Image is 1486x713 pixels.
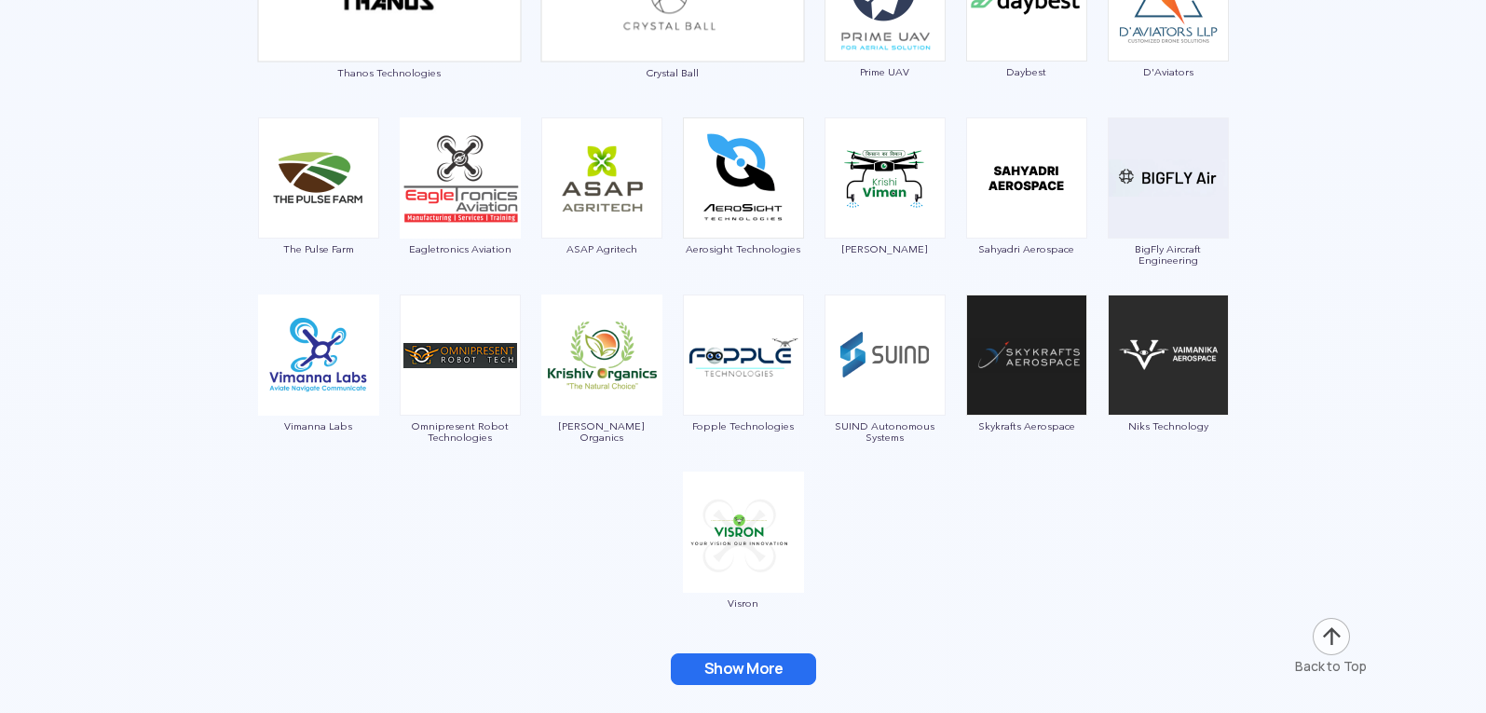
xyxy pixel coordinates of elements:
[683,295,804,416] img: ic_fopple.png
[540,67,805,78] span: Crystal Ball
[682,420,805,432] span: Fopple Technologies
[400,117,521,239] img: ic_eagletronics.png
[1108,117,1229,239] img: img_bigfly.png
[258,117,379,239] img: img_thepulse.png
[965,66,1088,77] span: Daybest
[966,295,1087,416] img: ic_skykrafts.png
[683,472,804,593] img: img_visron.png
[965,420,1088,432] span: Skykrafts Aerospace
[825,295,946,416] img: img_suind.png
[399,420,522,443] span: Omnipresent Robot Technologies
[540,346,663,443] a: [PERSON_NAME] Organics
[400,295,521,416] img: ic_omnipresent.png
[1107,420,1230,432] span: Niks Technology
[682,243,805,254] span: Aerosight Technologies
[1107,346,1230,432] a: Niks Technology
[682,597,805,609] span: Visron
[257,169,380,254] a: The Pulse Farm
[399,169,522,254] a: Eagletronics Aviation
[1108,295,1229,416] img: img_niks.png
[541,117,662,239] img: ic_asapagritech.png
[683,117,804,239] img: img_aerosight.png
[824,420,947,443] span: SUIND Autonomous Systems
[824,243,947,254] span: [PERSON_NAME]
[1311,616,1352,657] img: ic_arrow-up.png
[541,295,662,416] img: img_krishiv.png
[1107,66,1230,77] span: D'Aviators
[257,420,380,432] span: Vimanna Labs
[399,243,522,254] span: Eagletronics Aviation
[965,243,1088,254] span: Sahyadri Aerospace
[965,346,1088,432] a: Skykrafts Aerospace
[257,243,380,254] span: The Pulse Farm
[540,169,663,254] a: ASAP Agritech
[399,346,522,443] a: Omnipresent Robot Technologies
[1107,169,1230,266] a: BigFly Aircraft Engineering
[257,67,522,78] span: Thanos Technologies
[1295,657,1367,676] div: Back to Top
[540,420,663,443] span: [PERSON_NAME] Organics
[682,523,805,609] a: Visron
[682,169,805,254] a: Aerosight Technologies
[258,295,379,416] img: img_vimanna.png
[965,169,1088,254] a: Sahyadri Aerospace
[1107,243,1230,266] span: BigFly Aircraft Engineering
[824,169,947,254] a: [PERSON_NAME]
[824,346,947,443] a: SUIND Autonomous Systems
[257,346,380,432] a: Vimanna Labs
[671,653,816,685] button: Show More
[825,117,946,239] img: img_krishi.png
[682,346,805,432] a: Fopple Technologies
[540,243,663,254] span: ASAP Agritech
[966,117,1087,239] img: img_sahyadri.png
[824,66,947,77] span: Prime UAV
